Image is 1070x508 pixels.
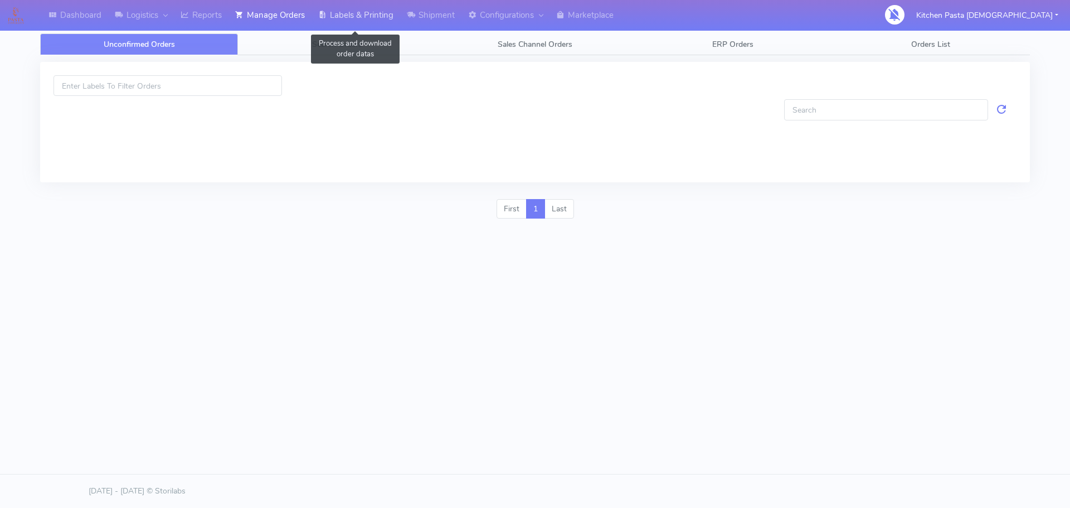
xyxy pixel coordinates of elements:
span: Orders List [911,39,950,50]
button: Kitchen Pasta [DEMOGRAPHIC_DATA] [908,4,1067,27]
input: Search [784,99,988,120]
span: Sales Channel Orders [498,39,572,50]
span: ERP Orders [712,39,753,50]
span: Search Orders [312,39,362,50]
ul: Tabs [40,33,1030,55]
input: Enter Labels To Filter Orders [53,75,282,96]
a: 1 [526,199,545,219]
span: Unconfirmed Orders [104,39,175,50]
